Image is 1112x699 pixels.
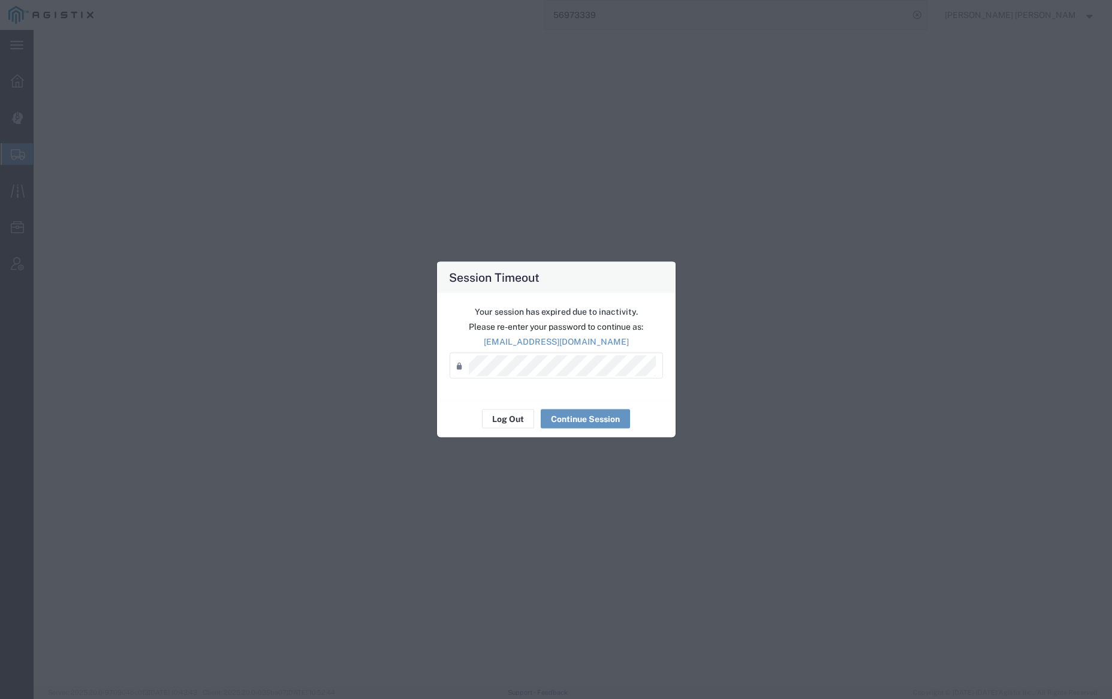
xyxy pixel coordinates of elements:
[450,306,663,318] p: Your session has expired due to inactivity.
[541,409,630,429] button: Continue Session
[482,409,534,429] button: Log Out
[449,269,540,286] h4: Session Timeout
[450,336,663,348] p: [EMAIL_ADDRESS][DOMAIN_NAME]
[450,321,663,333] p: Please re-enter your password to continue as:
